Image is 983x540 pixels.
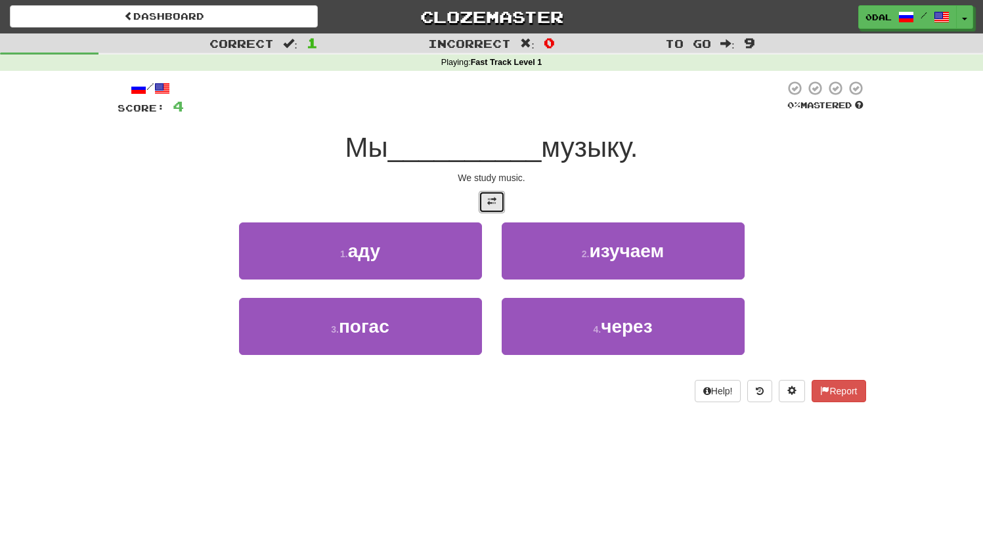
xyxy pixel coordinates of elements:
[747,380,772,402] button: Round history (alt+y)
[338,5,645,28] a: Clozemaster
[589,241,664,261] span: изучаем
[345,132,388,163] span: Мы
[785,100,866,112] div: Mastered
[339,316,389,337] span: погас
[428,37,511,50] span: Incorrect
[331,324,339,335] small: 3 .
[812,380,865,402] button: Report
[388,132,542,163] span: __________
[520,38,535,49] span: :
[582,249,590,259] small: 2 .
[858,5,957,29] a: 0dal /
[502,222,745,280] button: 2.изучаем
[479,191,505,213] button: Toggle translation (alt+t)
[118,80,184,96] div: /
[348,241,380,261] span: аду
[307,35,318,51] span: 1
[541,132,638,163] span: музыку.
[601,316,652,337] span: через
[544,35,555,51] span: 0
[502,298,745,355] button: 4.через
[118,171,866,184] div: We study music.
[665,37,711,50] span: To go
[10,5,318,28] a: Dashboard
[865,11,892,23] span: 0dal
[720,38,735,49] span: :
[118,102,165,114] span: Score:
[173,98,184,114] span: 4
[209,37,274,50] span: Correct
[695,380,741,402] button: Help!
[471,58,542,67] strong: Fast Track Level 1
[239,298,482,355] button: 3.погас
[744,35,755,51] span: 9
[283,38,297,49] span: :
[239,222,482,280] button: 1.аду
[340,249,348,259] small: 1 .
[787,100,800,110] span: 0 %
[593,324,601,335] small: 4 .
[921,10,927,20] span: /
